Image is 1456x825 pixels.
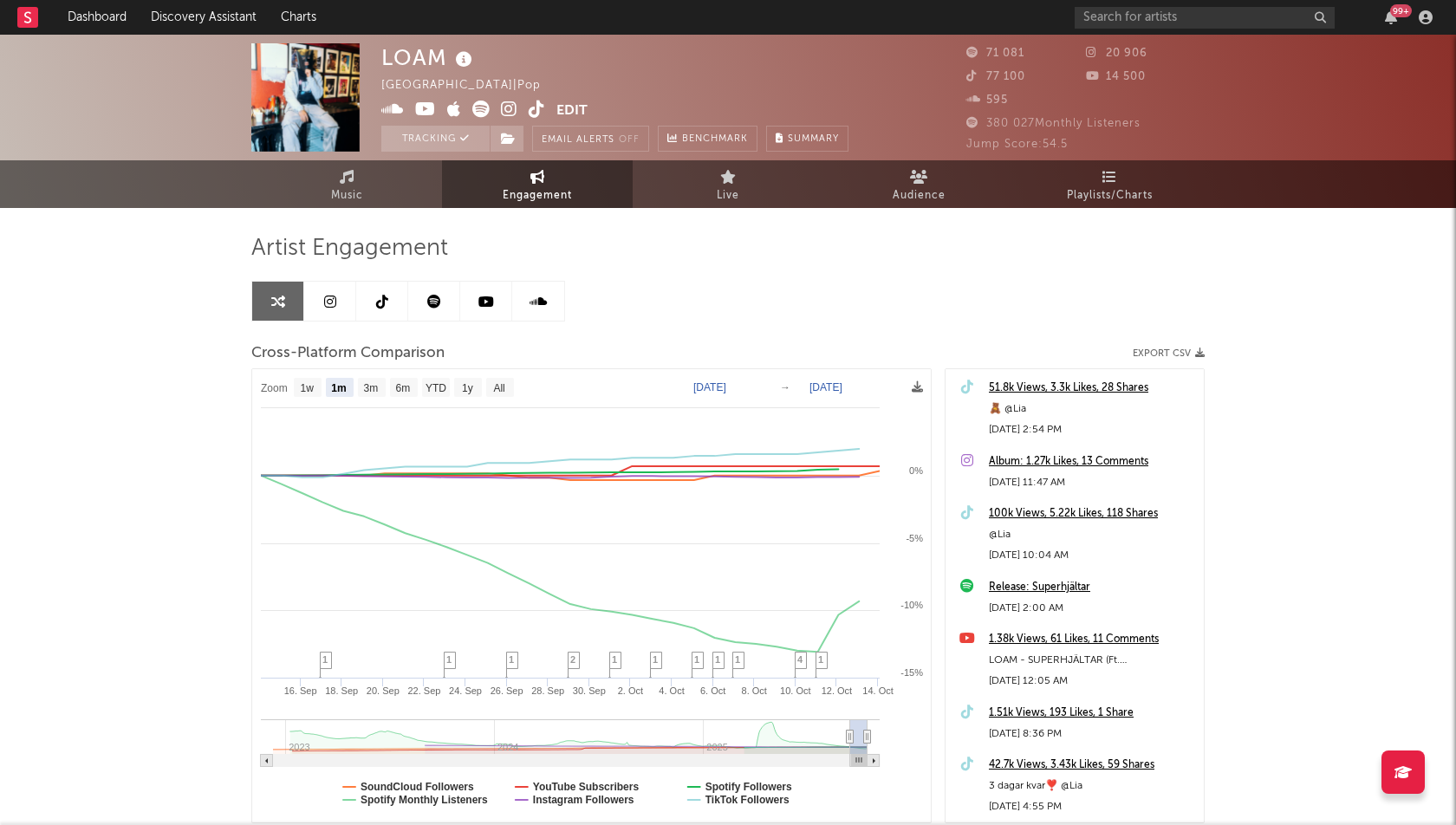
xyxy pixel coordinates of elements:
[989,577,1195,598] a: Release: Superhjältar
[989,399,1195,419] div: 🧸 @Lia
[694,654,699,665] span: 1
[633,160,823,208] a: Live
[284,685,317,696] text: 16. Sep
[705,781,792,793] text: Spotify Followers
[503,185,572,206] span: Engagement
[823,160,1014,208] a: Audience
[989,650,1195,671] div: LOAM - SUPERHJÄLTAR (Ft. [PERSON_NAME])
[966,118,1141,129] span: 380 027 Monthly Listeners
[325,685,358,696] text: 18. Sep
[989,503,1195,524] a: 100k Views, 5.22k Likes, 118 Shares
[989,629,1195,650] a: 1.38k Views, 61 Likes, 11 Comments
[893,185,946,206] span: Audience
[322,654,328,665] span: 1
[619,135,640,145] em: Off
[989,796,1195,817] div: [DATE] 4:55 PM
[862,685,893,696] text: 14. Oct
[556,101,588,122] button: Edit
[462,382,473,394] text: 1y
[533,781,640,793] text: YouTube Subscribers
[1067,185,1153,206] span: Playlists/Charts
[612,654,617,665] span: 1
[705,794,790,806] text: TikTok Followers
[361,781,474,793] text: SoundCloud Followers
[1133,348,1205,359] button: Export CSV
[822,685,852,696] text: 12. Oct
[261,382,288,394] text: Zoom
[966,94,1008,106] span: 595
[966,48,1024,59] span: 71 081
[989,451,1195,472] a: Album: 1.27k Likes, 13 Comments
[966,71,1025,82] span: 77 100
[301,382,315,394] text: 1w
[1086,71,1146,82] span: 14 500
[700,685,725,696] text: 6. Oct
[533,794,634,806] text: Instagram Followers
[449,685,482,696] text: 24. Sep
[989,472,1195,493] div: [DATE] 11:47 AM
[532,126,649,152] button: Email AlertsOff
[989,598,1195,619] div: [DATE] 2:00 AM
[989,724,1195,744] div: [DATE] 8:36 PM
[900,667,923,678] text: -15%
[966,139,1068,150] span: Jump Score: 54.5
[989,524,1195,545] div: @Lia
[780,381,790,393] text: →
[682,129,748,150] span: Benchmark
[1390,4,1412,17] div: 99 +
[442,160,633,208] a: Engagement
[989,378,1195,399] a: 51.8k Views, 3.3k Likes, 28 Shares
[509,654,514,665] span: 1
[1014,160,1205,208] a: Playlists/Charts
[658,126,757,152] a: Benchmark
[361,794,488,806] text: Spotify Monthly Listeners
[426,382,446,394] text: YTD
[364,382,379,394] text: 3m
[809,381,842,393] text: [DATE]
[742,685,767,696] text: 8. Oct
[693,381,726,393] text: [DATE]
[446,654,452,665] span: 1
[735,654,740,665] span: 1
[618,685,643,696] text: 2. Oct
[659,685,684,696] text: 4. Oct
[396,382,411,394] text: 6m
[780,685,810,696] text: 10. Oct
[491,685,523,696] text: 26. Sep
[818,654,823,665] span: 1
[766,126,848,152] button: Summary
[407,685,440,696] text: 22. Sep
[531,685,564,696] text: 28. Sep
[251,160,442,208] a: Music
[989,671,1195,692] div: [DATE] 12:05 AM
[989,703,1195,724] a: 1.51k Views, 193 Likes, 1 Share
[715,654,720,665] span: 1
[331,185,363,206] span: Music
[1385,10,1397,24] button: 99+
[906,533,923,543] text: -5%
[331,382,346,394] text: 1m
[797,654,803,665] span: 4
[381,75,561,96] div: [GEOGRAPHIC_DATA] | Pop
[1075,7,1335,29] input: Search for artists
[900,600,923,610] text: -10%
[717,185,739,206] span: Live
[989,776,1195,796] div: 3 dagar kvar❣️ @Lia
[251,343,445,364] span: Cross-Platform Comparison
[653,654,658,665] span: 1
[989,419,1195,440] div: [DATE] 2:54 PM
[989,545,1195,566] div: [DATE] 10:04 AM
[909,465,923,476] text: 0%
[573,685,606,696] text: 30. Sep
[251,238,448,259] span: Artist Engagement
[788,134,839,144] span: Summary
[367,685,400,696] text: 20. Sep
[989,755,1195,776] a: 42.7k Views, 3.43k Likes, 59 Shares
[381,126,490,152] button: Tracking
